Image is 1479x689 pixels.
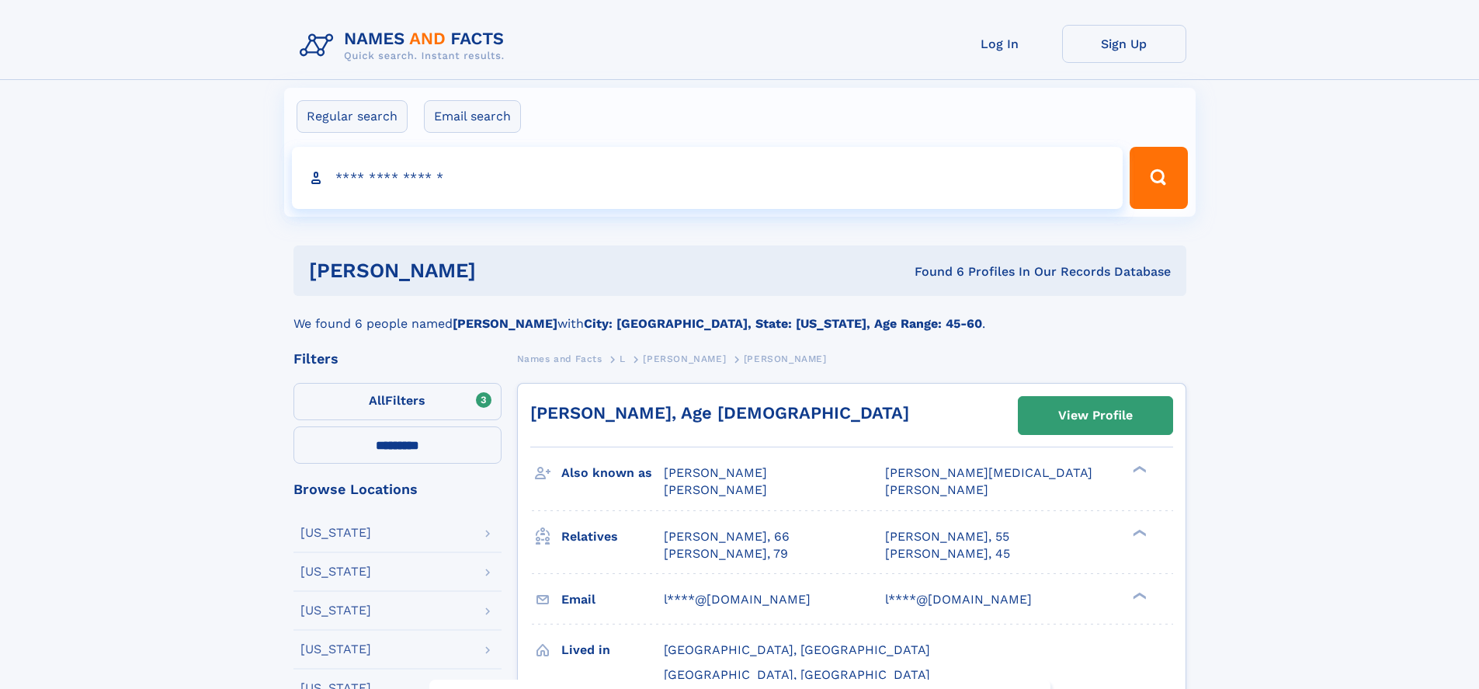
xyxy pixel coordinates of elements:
[695,263,1171,280] div: Found 6 Profiles In Our Records Database
[885,465,1092,480] span: [PERSON_NAME][MEDICAL_DATA]
[620,353,626,364] span: L
[1129,527,1147,538] div: ❯
[293,482,502,496] div: Browse Locations
[300,643,371,656] div: [US_STATE]
[664,528,790,545] a: [PERSON_NAME], 66
[1058,398,1133,433] div: View Profile
[297,100,408,133] label: Regular search
[453,316,557,331] b: [PERSON_NAME]
[1062,25,1186,63] a: Sign Up
[369,393,385,408] span: All
[885,545,1010,562] a: [PERSON_NAME], 45
[643,353,726,364] span: [PERSON_NAME]
[664,545,788,562] a: [PERSON_NAME], 79
[664,465,767,480] span: [PERSON_NAME]
[561,460,664,486] h3: Also known as
[561,586,664,613] h3: Email
[744,353,827,364] span: [PERSON_NAME]
[620,349,626,368] a: L
[1130,147,1187,209] button: Search Button
[664,667,930,682] span: [GEOGRAPHIC_DATA], [GEOGRAPHIC_DATA]
[561,524,664,550] h3: Relatives
[292,147,1123,209] input: search input
[293,383,502,420] label: Filters
[885,528,1009,545] a: [PERSON_NAME], 55
[664,642,930,657] span: [GEOGRAPHIC_DATA], [GEOGRAPHIC_DATA]
[300,527,371,539] div: [US_STATE]
[530,403,909,423] a: [PERSON_NAME], Age [DEMOGRAPHIC_DATA]
[293,296,1186,333] div: We found 6 people named with .
[561,637,664,663] h3: Lived in
[584,316,982,331] b: City: [GEOGRAPHIC_DATA], State: [US_STATE], Age Range: 45-60
[1129,590,1147,600] div: ❯
[643,349,726,368] a: [PERSON_NAME]
[664,482,767,497] span: [PERSON_NAME]
[938,25,1062,63] a: Log In
[424,100,521,133] label: Email search
[293,25,517,67] img: Logo Names and Facts
[885,482,988,497] span: [PERSON_NAME]
[517,349,602,368] a: Names and Facts
[309,261,696,280] h1: [PERSON_NAME]
[300,565,371,578] div: [US_STATE]
[1129,465,1147,475] div: ❯
[1019,397,1172,434] a: View Profile
[300,604,371,617] div: [US_STATE]
[293,352,502,366] div: Filters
